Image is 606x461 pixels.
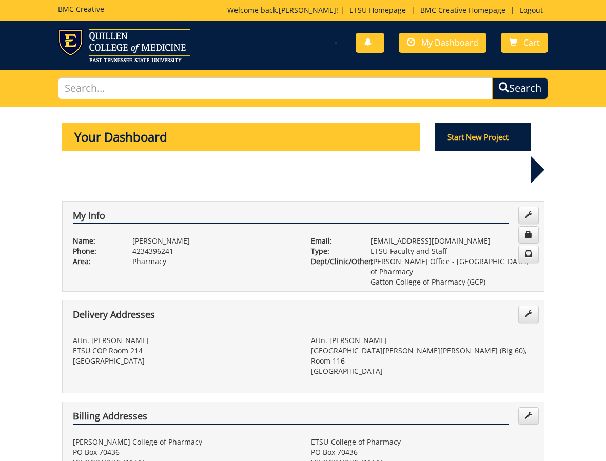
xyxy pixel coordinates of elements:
[73,411,509,425] h4: Billing Addresses
[370,277,534,287] p: Gatton College of Pharmacy (GCP)
[132,236,296,246] p: [PERSON_NAME]
[73,437,296,447] p: [PERSON_NAME] College of Pharmacy
[73,310,509,323] h4: Delivery Addresses
[501,33,548,53] a: Cart
[132,246,296,256] p: 4234396241
[311,256,355,267] p: Dept/Clinic/Other:
[73,256,117,267] p: Area:
[492,77,548,99] button: Search
[518,306,539,323] a: Edit Addresses
[370,246,534,256] p: ETSU Faculty and Staff
[370,256,534,277] p: [PERSON_NAME] Office - [GEOGRAPHIC_DATA] of Pharmacy
[311,437,534,447] p: ETSU-College of Pharmacy
[518,226,539,244] a: Change Password
[73,346,296,356] p: ETSU COP Room 214
[311,236,355,246] p: Email:
[311,335,534,346] p: Attn. [PERSON_NAME]
[311,366,534,376] p: [GEOGRAPHIC_DATA]
[73,246,117,256] p: Phone:
[435,123,531,151] p: Start New Project
[279,5,336,15] a: [PERSON_NAME]
[73,211,509,224] h4: My Info
[399,33,486,53] a: My Dashboard
[515,5,548,15] a: Logout
[58,5,104,13] h5: BMC Creative
[518,246,539,263] a: Change Communication Preferences
[435,132,531,142] a: Start New Project
[311,246,355,256] p: Type:
[311,346,534,366] p: [GEOGRAPHIC_DATA][PERSON_NAME][PERSON_NAME] (Blg 60), Room 116
[62,123,420,151] p: Your Dashboard
[73,356,296,366] p: [GEOGRAPHIC_DATA]
[73,236,117,246] p: Name:
[132,256,296,267] p: Pharmacy
[421,37,478,48] span: My Dashboard
[370,236,534,246] p: [EMAIL_ADDRESS][DOMAIN_NAME]
[73,447,296,457] p: PO Box 70436
[227,5,548,15] p: Welcome back, ! | | |
[523,37,540,48] span: Cart
[415,5,511,15] a: BMC Creative Homepage
[518,207,539,224] a: Edit Info
[311,447,534,457] p: PO Box 70436
[58,29,190,62] img: ETSU logo
[58,77,492,99] input: Search...
[73,335,296,346] p: Attn. [PERSON_NAME]
[518,407,539,425] a: Edit Addresses
[344,5,411,15] a: ETSU Homepage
